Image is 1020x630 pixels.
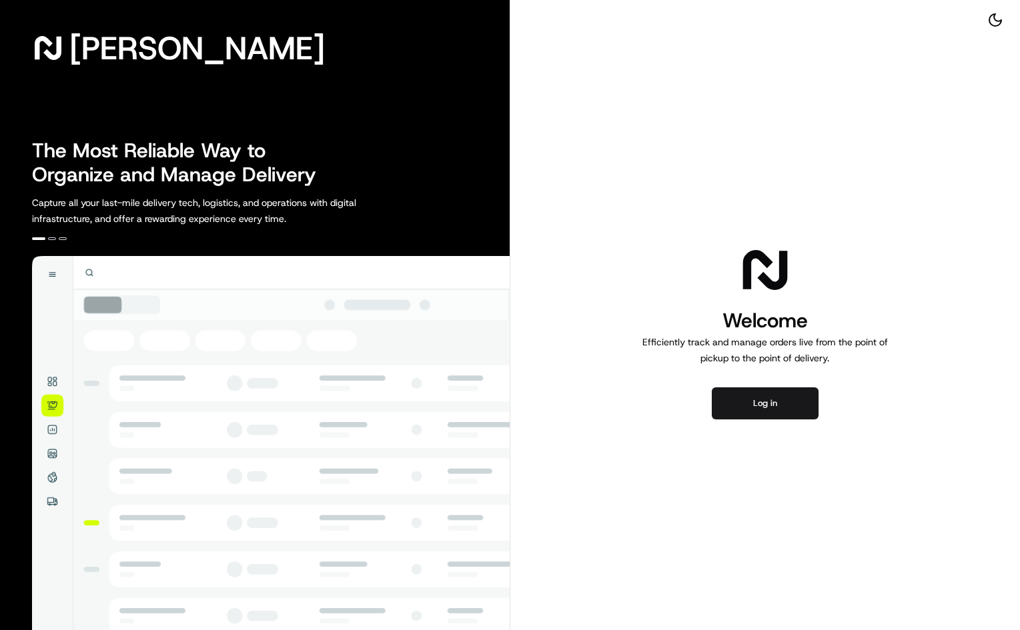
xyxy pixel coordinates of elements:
p: Efficiently track and manage orders live from the point of pickup to the point of delivery. [637,334,893,366]
h2: The Most Reliable Way to Organize and Manage Delivery [32,139,331,187]
button: Log in [712,387,819,419]
h1: Welcome [637,307,893,334]
span: [PERSON_NAME] [69,35,325,61]
p: Capture all your last-mile delivery tech, logistics, and operations with digital infrastructure, ... [32,195,416,227]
